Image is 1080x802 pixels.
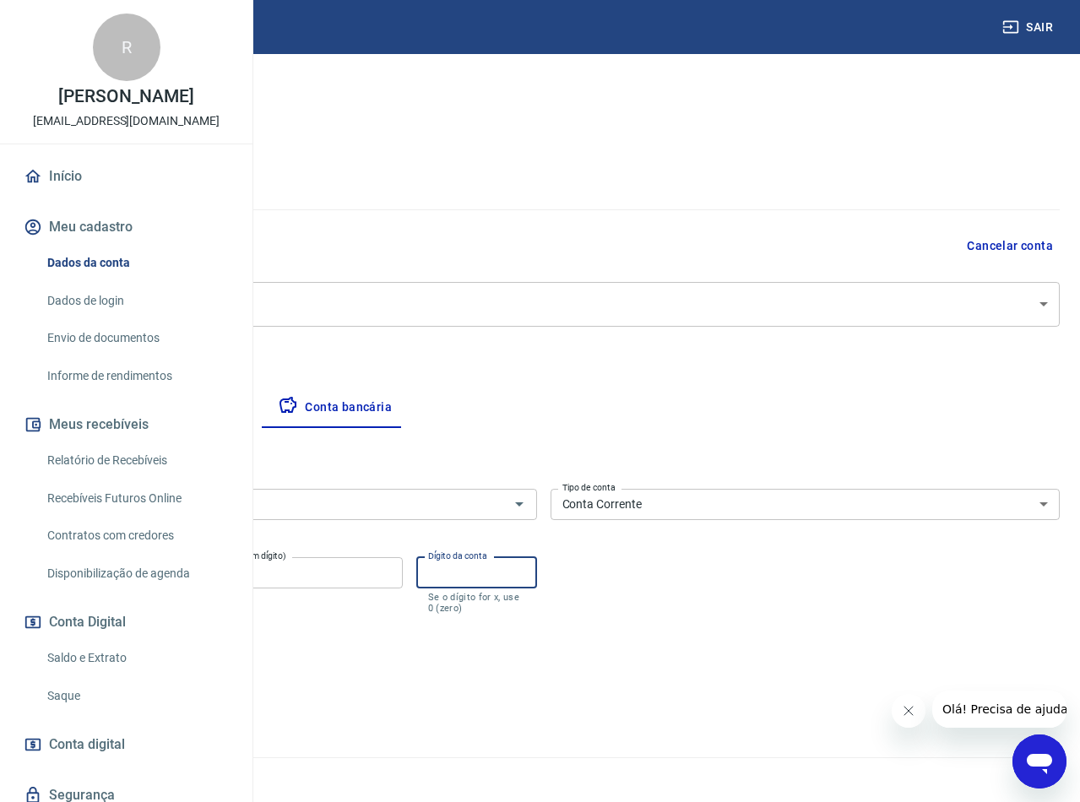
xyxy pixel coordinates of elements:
div: centro de depilacao reis ltda [27,282,1060,327]
button: Sair [999,12,1060,43]
a: Relatório de Recebíveis [41,443,232,478]
a: Saque [41,679,232,713]
a: Envio de documentos [41,321,232,355]
h5: Dados cadastrais [27,155,1060,182]
button: Conta Digital [20,604,232,641]
a: Conta digital [20,726,232,763]
button: Conta bancária [264,387,405,428]
label: Conta (sem dígito) [214,550,286,562]
label: Tipo de conta [562,481,616,494]
p: [EMAIL_ADDRESS][DOMAIN_NAME] [33,112,220,130]
a: Recebíveis Futuros Online [41,481,232,516]
p: [PERSON_NAME] [58,88,193,106]
a: Dados de login [41,284,232,318]
label: Dígito da conta [428,550,487,562]
button: Abrir [507,492,531,516]
button: Cancelar conta [960,230,1060,262]
span: Conta digital [49,733,125,756]
button: Meu cadastro [20,209,232,246]
iframe: Fechar mensagem [892,694,925,728]
a: Disponibilização de agenda [41,556,232,591]
p: Se o dígito for x, use 0 (zero) [428,592,525,614]
button: Meus recebíveis [20,406,232,443]
div: R [93,14,160,81]
a: Informe de rendimentos [41,359,232,393]
a: Saldo e Extrato [41,641,232,675]
a: Contratos com credores [41,518,232,553]
p: 2025 © [41,772,1039,789]
a: Início [20,158,232,195]
a: Dados da conta [41,246,232,280]
iframe: Botão para abrir a janela de mensagens [1012,734,1066,788]
iframe: Mensagem da empresa [932,691,1066,728]
span: Olá! Precisa de ajuda? [10,12,142,25]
